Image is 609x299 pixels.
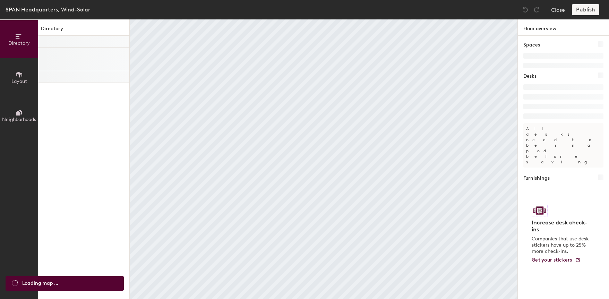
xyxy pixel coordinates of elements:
span: Loading map ... [22,280,58,287]
h1: Spaces [523,41,540,49]
p: All desks need to be in a pod before saving [523,123,603,168]
button: Close [551,4,565,15]
h4: Increase desk check-ins [532,219,591,233]
canvas: Map [130,19,517,299]
img: Redo [533,6,540,13]
h1: Desks [523,72,537,80]
a: Get your stickers [532,257,581,263]
img: Undo [522,6,529,13]
h1: Furnishings [523,174,550,182]
p: Companies that use desk stickers have up to 25% more check-ins. [532,236,591,255]
span: Directory [8,40,30,46]
h1: Directory [38,25,129,36]
div: SPAN Headquarters, Wind-Solar [6,5,90,14]
h1: Floor overview [518,19,609,36]
span: Layout [11,78,27,84]
span: Get your stickers [532,257,572,263]
img: Sticker logo [532,205,548,216]
span: Neighborhoods [2,117,36,122]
